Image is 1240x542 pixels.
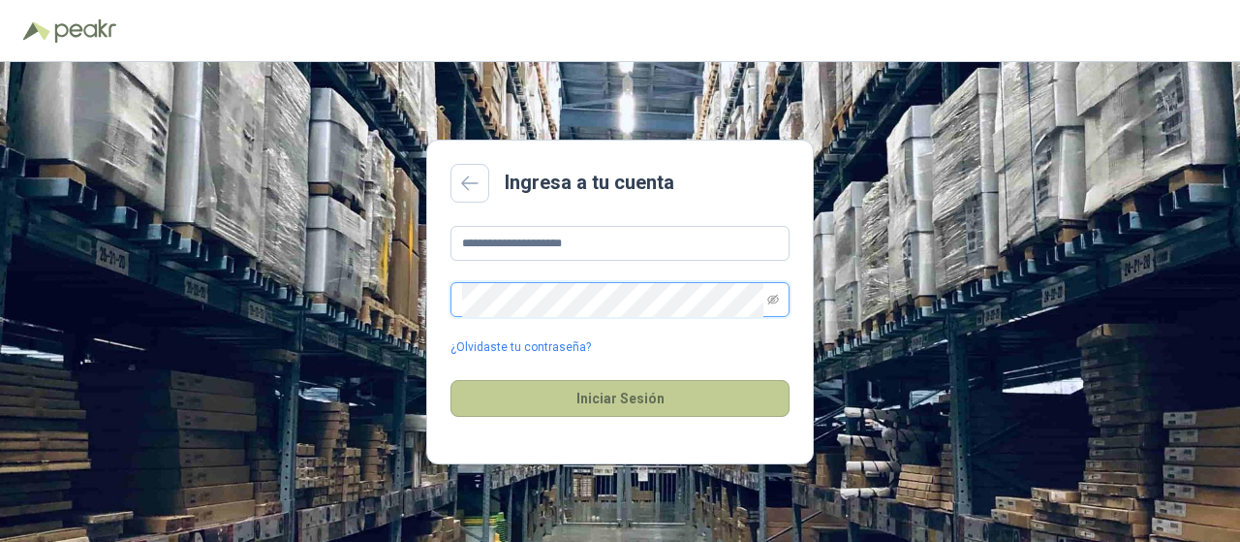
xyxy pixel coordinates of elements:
[450,338,591,357] a: ¿Olvidaste tu contraseña?
[54,19,116,43] img: Peakr
[450,380,790,417] button: Iniciar Sesión
[505,168,674,198] h2: Ingresa a tu cuenta
[767,294,779,305] span: eye-invisible
[23,21,50,41] img: Logo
